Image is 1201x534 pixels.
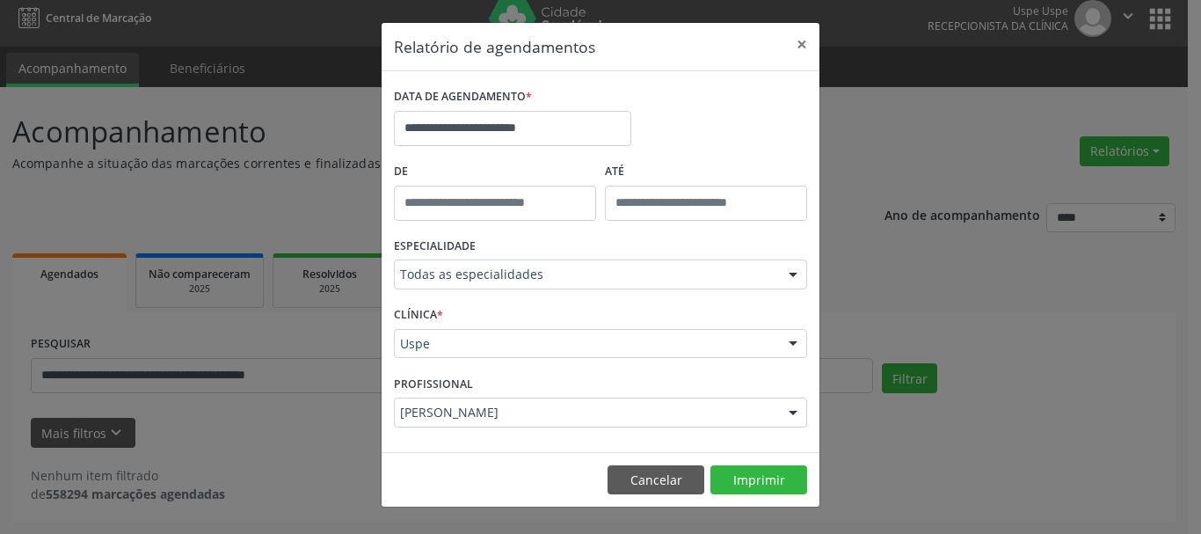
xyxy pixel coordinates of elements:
label: De [394,158,596,186]
label: PROFISSIONAL [394,370,473,398]
h5: Relatório de agendamentos [394,35,595,58]
label: DATA DE AGENDAMENTO [394,84,532,111]
span: Todas as especialidades [400,266,771,283]
span: Uspe [400,335,771,353]
button: Imprimir [710,465,807,495]
button: Cancelar [608,465,704,495]
label: ESPECIALIDADE [394,233,476,260]
span: [PERSON_NAME] [400,404,771,421]
button: Close [784,23,819,66]
label: ATÉ [605,158,807,186]
label: CLÍNICA [394,302,443,329]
